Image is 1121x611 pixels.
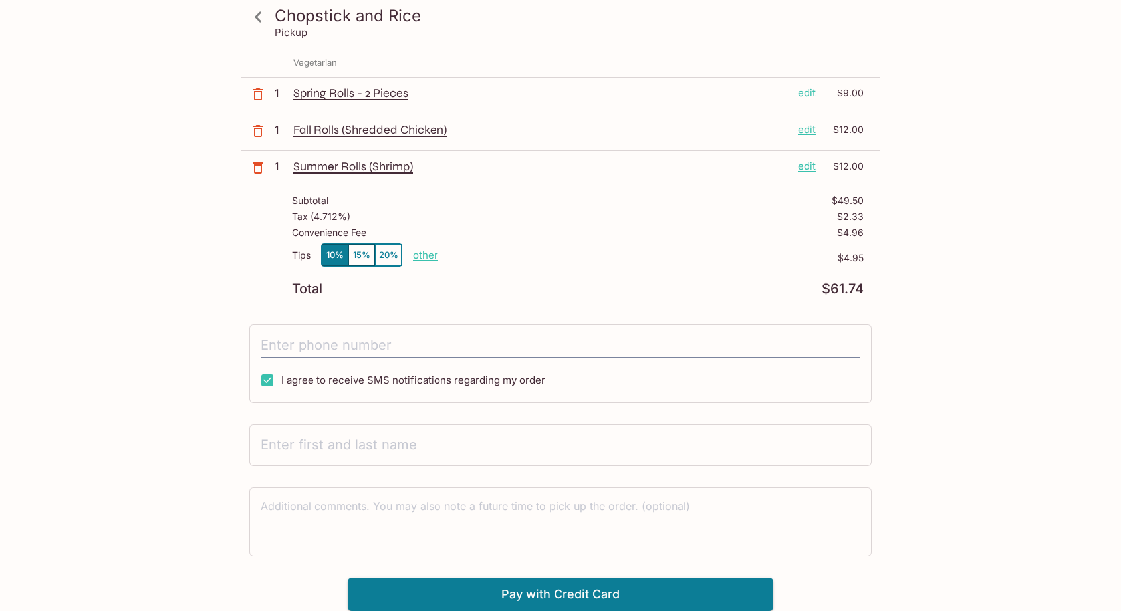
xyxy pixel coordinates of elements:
[822,283,864,295] p: $61.74
[292,211,350,222] p: Tax ( 4.712% )
[281,374,545,386] span: I agree to receive SMS notifications regarding my order
[292,195,328,206] p: Subtotal
[824,86,864,100] p: $9.00
[798,159,816,174] p: edit
[837,227,864,238] p: $4.96
[292,250,311,261] p: Tips
[275,86,288,100] p: 1
[275,26,307,39] p: Pickup
[413,249,438,261] button: other
[292,227,366,238] p: Convenience Fee
[837,211,864,222] p: $2.33
[275,122,288,137] p: 1
[438,253,864,263] p: $4.95
[824,122,864,137] p: $12.00
[275,159,288,174] p: 1
[261,433,860,458] input: Enter first and last name
[798,86,816,100] p: edit
[293,159,787,174] p: Summer Rolls (Shrimp)
[293,122,787,137] p: Fall Rolls (Shredded Chicken)
[261,333,860,358] input: Enter phone number
[322,244,348,266] button: 10%
[293,57,337,69] p: Vegetarian
[798,122,816,137] p: edit
[348,244,375,266] button: 15%
[375,244,402,266] button: 20%
[832,195,864,206] p: $49.50
[293,86,787,100] p: Spring Rolls - 2 Pieces
[824,159,864,174] p: $12.00
[348,578,773,611] button: Pay with Credit Card
[292,283,322,295] p: Total
[275,5,869,26] h3: Chopstick and Rice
